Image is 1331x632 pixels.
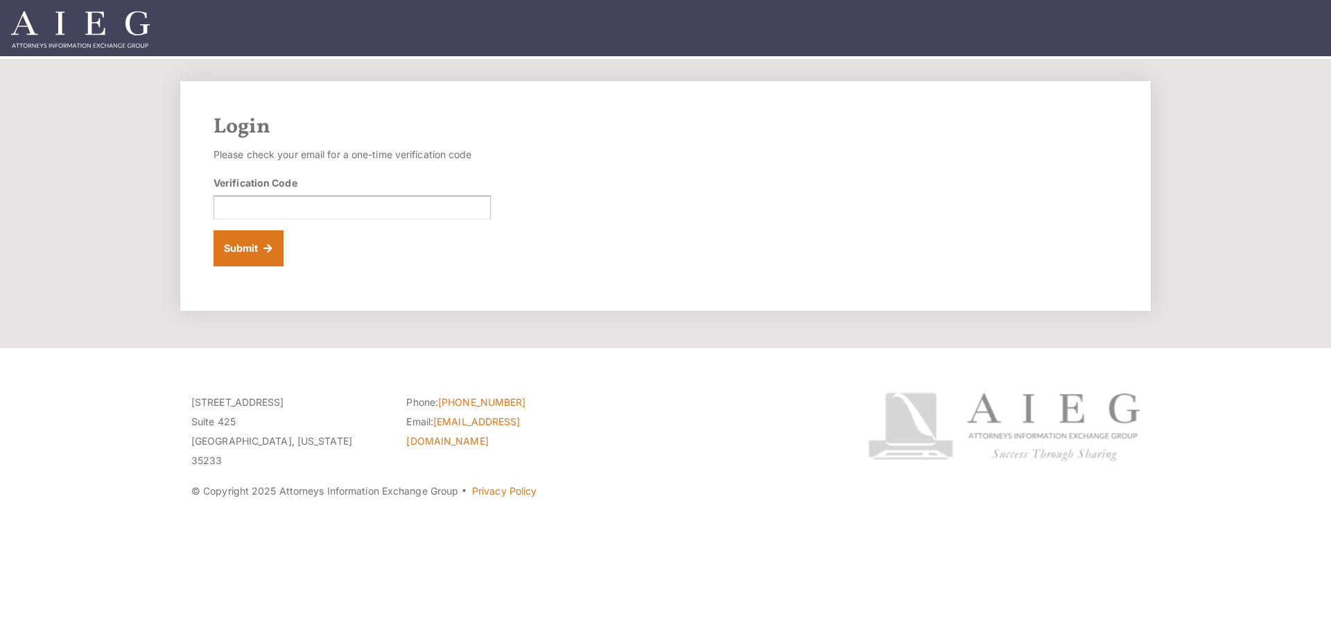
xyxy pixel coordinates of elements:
h2: Login [214,114,1117,139]
a: Privacy Policy [472,485,537,497]
img: Attorneys Information Exchange Group logo [868,393,1140,461]
span: · [461,490,467,497]
p: Please check your email for a one-time verification code [214,145,491,164]
p: © Copyright 2025 Attorneys Information Exchange Group [191,481,816,501]
label: Verification Code [214,176,297,190]
li: Email: [406,412,600,451]
img: Attorneys Information Exchange Group [11,11,150,48]
a: [PHONE_NUMBER] [438,396,525,408]
p: [STREET_ADDRESS] Suite 425 [GEOGRAPHIC_DATA], [US_STATE] 35233 [191,393,385,470]
a: [EMAIL_ADDRESS][DOMAIN_NAME] [406,416,520,447]
li: Phone: [406,393,600,412]
button: Submit [214,230,284,266]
